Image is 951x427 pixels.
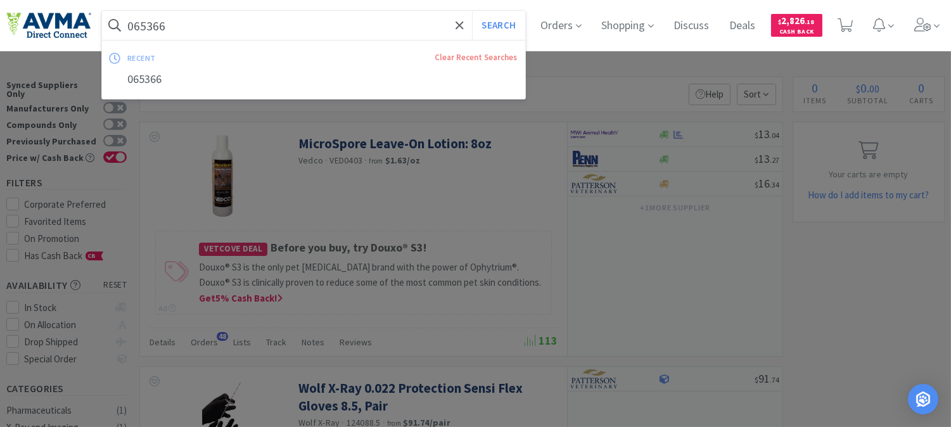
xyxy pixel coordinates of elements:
[472,11,525,40] button: Search
[771,8,822,42] a: $2,826.18Cash Back
[779,15,815,27] span: 2,826
[779,18,782,26] span: $
[127,48,295,68] div: recent
[779,29,815,37] span: Cash Back
[6,12,91,39] img: e4e33dab9f054f5782a47901c742baa9_102.png
[805,18,815,26] span: . 18
[102,11,525,40] input: Search by item, sku, manufacturer, ingredient, size...
[102,68,525,91] div: 065366
[669,20,715,32] a: Discuss
[725,20,761,32] a: Deals
[908,384,938,414] div: Open Intercom Messenger
[435,52,518,63] a: Clear Recent Searches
